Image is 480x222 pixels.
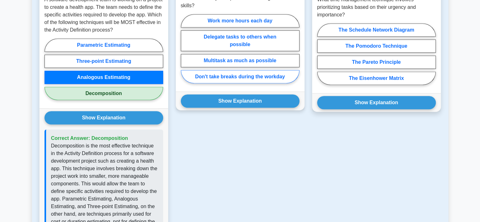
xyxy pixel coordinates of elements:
[317,39,436,53] label: The Pomodoro Technique
[181,54,299,67] label: Multitask as much as possible
[317,56,436,69] label: The Pareto Principle
[317,96,436,109] button: Show Explanation
[51,135,128,141] span: Correct Answer: Decomposition
[181,30,299,51] label: Delegate tasks to others when possible
[44,111,163,124] button: Show Explanation
[44,39,163,52] label: Parametric Estimating
[44,71,163,84] label: Analogous Estimating
[317,72,436,85] label: The Eisenhower Matrix
[181,14,299,27] label: Work more hours each day
[44,87,163,100] label: Decomposition
[181,94,299,108] button: Show Explanation
[44,55,163,68] label: Three-point Estimating
[181,70,299,83] label: Don't take breaks during the workday
[317,23,436,37] label: The Schedule Network Diagram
